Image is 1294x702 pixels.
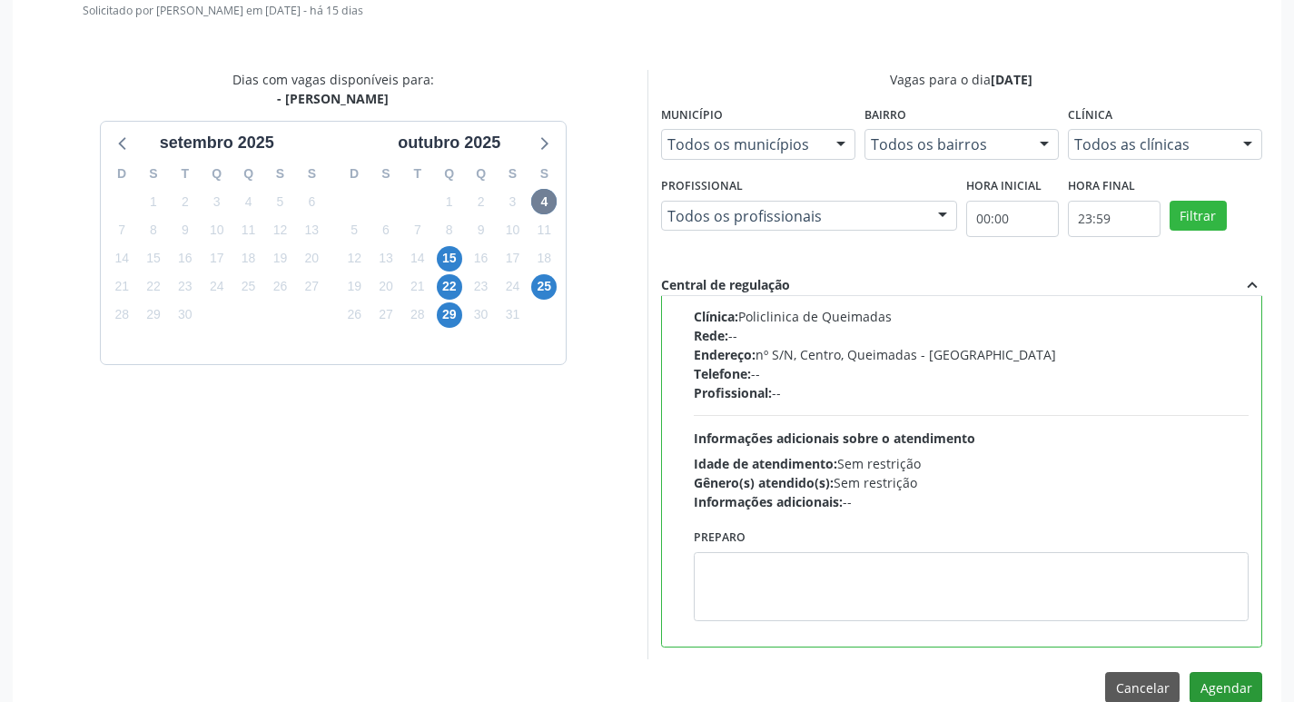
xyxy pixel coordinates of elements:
[141,302,166,328] span: segunda-feira, 29 de setembro de 2025
[694,474,834,491] span: Gênero(s) atendido(s):
[465,160,497,188] div: Q
[499,274,525,300] span: sexta-feira, 24 de outubro de 2025
[437,246,462,272] span: quarta-feira, 15 de outubro de 2025
[871,135,1022,153] span: Todos os bairros
[204,189,230,214] span: quarta-feira, 3 de setembro de 2025
[236,217,262,242] span: quinta-feira, 11 de setembro de 2025
[694,383,1250,402] div: --
[109,302,134,328] span: domingo, 28 de setembro de 2025
[528,160,560,188] div: S
[437,274,462,300] span: quarta-feira, 22 de outubro de 2025
[204,274,230,300] span: quarta-feira, 24 de setembro de 2025
[153,131,282,155] div: setembro 2025
[173,189,198,214] span: terça-feira, 2 de setembro de 2025
[232,89,434,108] div: - [PERSON_NAME]
[531,189,557,214] span: sábado, 4 de outubro de 2025
[469,189,494,214] span: quinta-feira, 2 de outubro de 2025
[497,160,528,188] div: S
[83,3,1262,18] p: Solicitado por [PERSON_NAME] em [DATE] - há 15 dias
[405,217,430,242] span: terça-feira, 7 de outubro de 2025
[373,217,399,242] span: segunda-feira, 6 de outubro de 2025
[694,492,1250,511] div: --
[109,217,134,242] span: domingo, 7 de setembro de 2025
[141,217,166,242] span: segunda-feira, 8 de setembro de 2025
[267,246,292,272] span: sexta-feira, 19 de setembro de 2025
[694,326,1250,345] div: --
[138,160,170,188] div: S
[531,217,557,242] span: sábado, 11 de outubro de 2025
[437,302,462,328] span: quarta-feira, 29 de outubro de 2025
[109,274,134,300] span: domingo, 21 de setembro de 2025
[499,246,525,272] span: sexta-feira, 17 de outubro de 2025
[173,217,198,242] span: terça-feira, 9 de setembro de 2025
[373,302,399,328] span: segunda-feira, 27 de outubro de 2025
[694,327,728,344] span: Rede:
[169,160,201,188] div: T
[339,160,370,188] div: D
[173,246,198,272] span: terça-feira, 16 de setembro de 2025
[1074,135,1225,153] span: Todos as clínicas
[173,274,198,300] span: terça-feira, 23 de setembro de 2025
[864,102,906,130] label: Bairro
[661,173,743,201] label: Profissional
[469,246,494,272] span: quinta-feira, 16 de outubro de 2025
[204,246,230,272] span: quarta-feira, 17 de setembro de 2025
[1068,173,1135,201] label: Hora final
[201,160,232,188] div: Q
[370,160,402,188] div: S
[694,307,1250,326] div: Policlinica de Queimadas
[341,246,367,272] span: domingo, 12 de outubro de 2025
[694,384,772,401] span: Profissional:
[236,189,262,214] span: quinta-feira, 4 de setembro de 2025
[469,274,494,300] span: quinta-feira, 23 de outubro de 2025
[267,217,292,242] span: sexta-feira, 12 de setembro de 2025
[232,70,434,108] div: Dias com vagas disponíveis para:
[661,102,723,130] label: Município
[405,274,430,300] span: terça-feira, 21 de outubro de 2025
[232,160,264,188] div: Q
[694,308,738,325] span: Clínica:
[966,201,1059,237] input: Selecione o horário
[341,217,367,242] span: domingo, 5 de outubro de 2025
[694,430,975,447] span: Informações adicionais sobre o atendimento
[341,274,367,300] span: domingo, 19 de outubro de 2025
[299,246,324,272] span: sábado, 20 de setembro de 2025
[405,246,430,272] span: terça-feira, 14 de outubro de 2025
[299,274,324,300] span: sábado, 27 de setembro de 2025
[433,160,465,188] div: Q
[661,275,790,295] div: Central de regulação
[694,493,843,510] span: Informações adicionais:
[1170,201,1227,232] button: Filtrar
[299,189,324,214] span: sábado, 6 de setembro de 2025
[499,189,525,214] span: sexta-feira, 3 de outubro de 2025
[341,302,367,328] span: domingo, 26 de outubro de 2025
[264,160,296,188] div: S
[694,346,756,363] span: Endereço:
[141,189,166,214] span: segunda-feira, 1 de setembro de 2025
[694,365,751,382] span: Telefone:
[469,217,494,242] span: quinta-feira, 9 de outubro de 2025
[236,246,262,272] span: quinta-feira, 18 de setembro de 2025
[204,217,230,242] span: quarta-feira, 10 de setembro de 2025
[694,454,1250,473] div: Sem restrição
[401,160,433,188] div: T
[437,189,462,214] span: quarta-feira, 1 de outubro de 2025
[373,274,399,300] span: segunda-feira, 20 de outubro de 2025
[694,455,837,472] span: Idade de atendimento:
[667,135,818,153] span: Todos os municípios
[499,217,525,242] span: sexta-feira, 10 de outubro de 2025
[437,217,462,242] span: quarta-feira, 8 de outubro de 2025
[1242,275,1262,295] i: expand_less
[109,246,134,272] span: domingo, 14 de setembro de 2025
[469,302,494,328] span: quinta-feira, 30 de outubro de 2025
[1068,201,1161,237] input: Selecione o horário
[267,189,292,214] span: sexta-feira, 5 de setembro de 2025
[531,246,557,272] span: sábado, 18 de outubro de 2025
[531,274,557,300] span: sábado, 25 de outubro de 2025
[694,473,1250,492] div: Sem restrição
[236,274,262,300] span: quinta-feira, 25 de setembro de 2025
[694,524,746,552] label: Preparo
[694,345,1250,364] div: nº S/N, Centro, Queimadas - [GEOGRAPHIC_DATA]
[661,70,1263,89] div: Vagas para o dia
[267,274,292,300] span: sexta-feira, 26 de setembro de 2025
